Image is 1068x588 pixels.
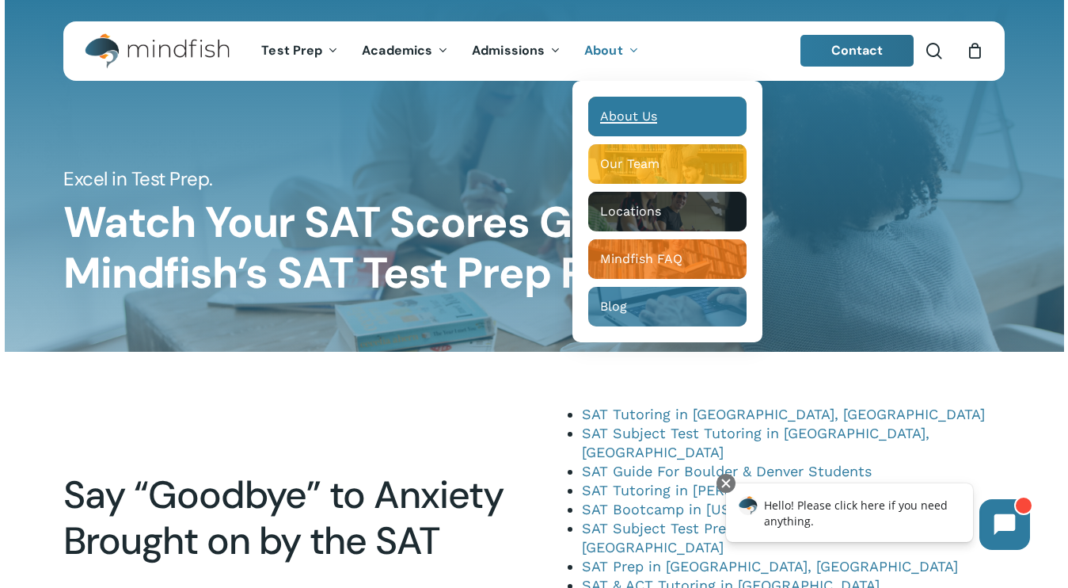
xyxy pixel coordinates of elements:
h1: Watch Your SAT Scores Grow with Mindfish’s SAT Test Prep Programs [63,197,844,299]
h5: Excel in Test Prep. [63,166,844,192]
a: Contact [800,35,914,67]
iframe: Chatbot [709,471,1046,566]
a: SAT Subject Test Prep in [GEOGRAPHIC_DATA], [GEOGRAPHIC_DATA] [582,520,903,556]
nav: Main Menu [249,21,650,81]
a: Academics [350,44,460,58]
a: About Us [588,97,747,136]
a: Test Prep [249,44,350,58]
a: Cart [966,42,983,59]
a: Admissions [460,44,572,58]
span: Blog [600,299,627,314]
span: About [584,42,623,59]
span: Our Team [600,156,659,171]
a: SAT Tutoring in [GEOGRAPHIC_DATA], [GEOGRAPHIC_DATA] [582,406,985,422]
h2: Say “Goodbye” to Anxiety Brought on by the SAT [63,472,510,564]
header: Main Menu [63,21,1005,81]
a: SAT Guide For Boulder & Denver Students [582,463,872,479]
span: Admissions [472,42,545,59]
a: SAT Bootcamp in [US_STATE] [582,501,785,517]
a: Mindfish FAQ [588,239,747,279]
a: SAT Prep in [GEOGRAPHIC_DATA], [GEOGRAPHIC_DATA] [582,558,958,575]
a: Blog [588,287,747,326]
span: Academics [362,42,432,59]
a: SAT Tutoring in [PERSON_NAME] CO [582,482,832,498]
span: Contact [831,42,884,59]
a: About [572,44,651,58]
span: About Us [600,109,657,124]
span: Test Prep [261,42,322,59]
a: Our Team [588,144,747,184]
span: Mindfish FAQ [600,251,682,266]
a: Locations [588,192,747,231]
span: Locations [600,204,661,219]
a: SAT Subject Test Tutoring in [GEOGRAPHIC_DATA], [GEOGRAPHIC_DATA] [582,425,929,460]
